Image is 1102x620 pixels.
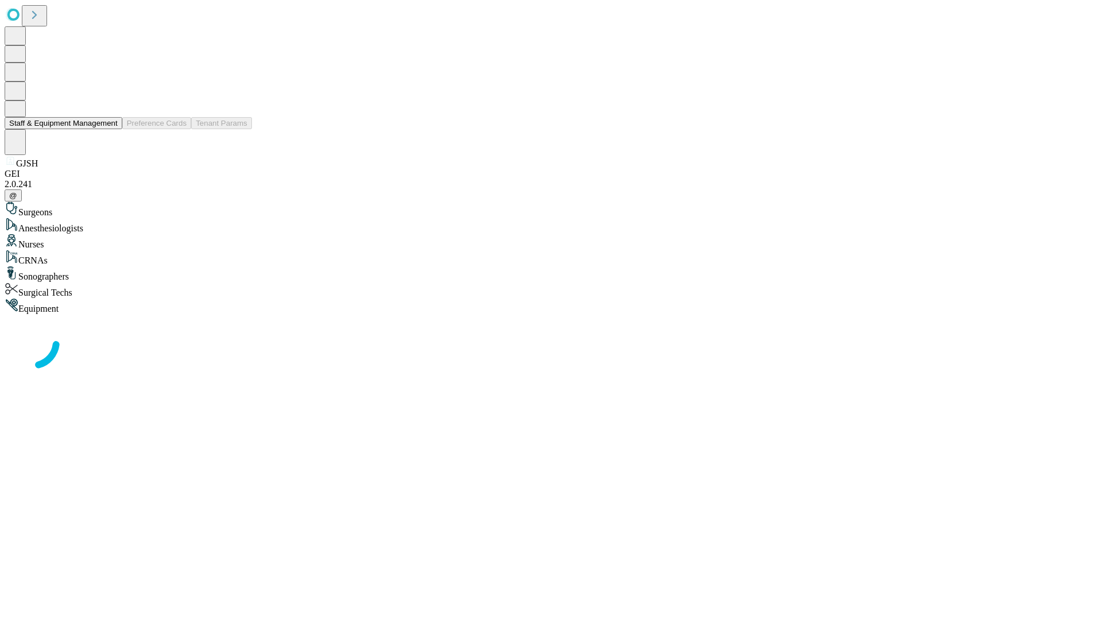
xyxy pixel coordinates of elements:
[5,179,1097,189] div: 2.0.241
[5,169,1097,179] div: GEI
[5,234,1097,250] div: Nurses
[5,282,1097,298] div: Surgical Techs
[9,191,17,200] span: @
[5,117,122,129] button: Staff & Equipment Management
[5,189,22,201] button: @
[191,117,252,129] button: Tenant Params
[122,117,191,129] button: Preference Cards
[5,201,1097,218] div: Surgeons
[5,250,1097,266] div: CRNAs
[5,266,1097,282] div: Sonographers
[16,158,38,168] span: GJSH
[5,218,1097,234] div: Anesthesiologists
[5,298,1097,314] div: Equipment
